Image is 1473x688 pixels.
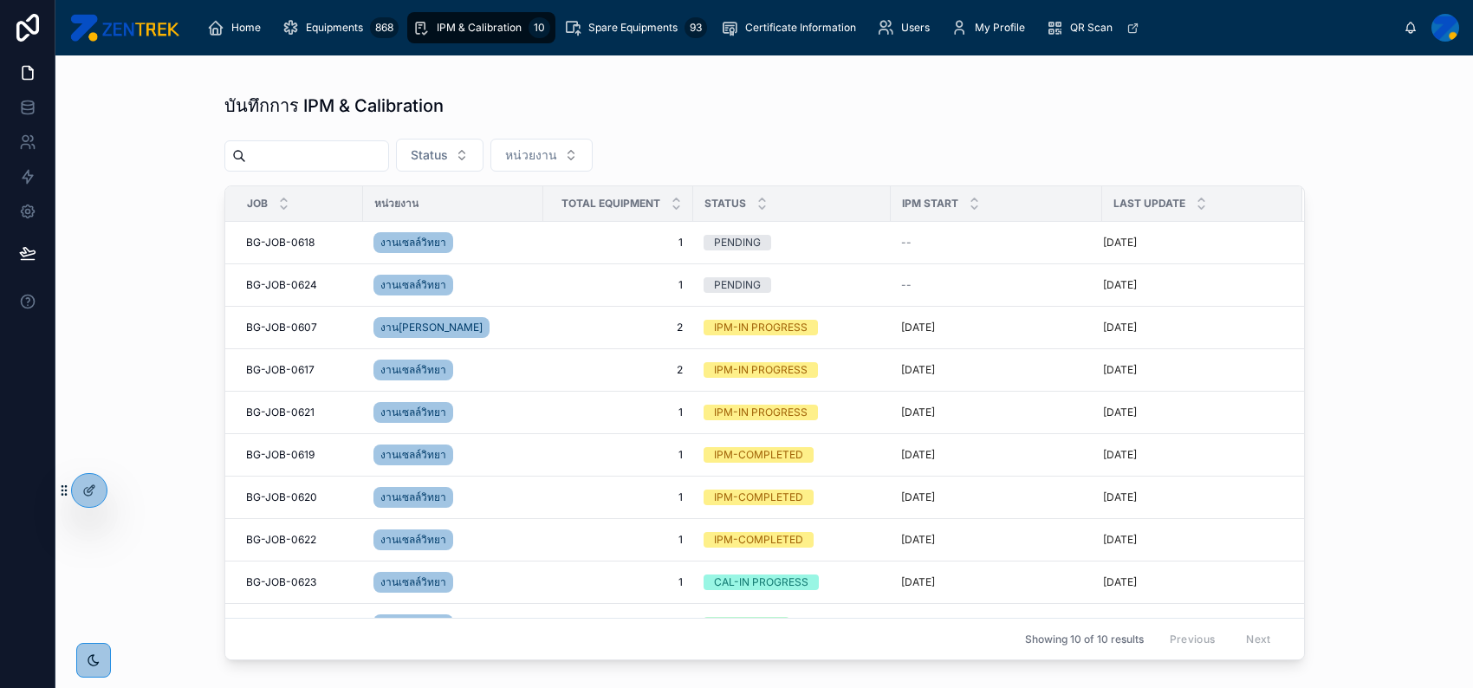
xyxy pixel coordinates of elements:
span: Last Update [1113,197,1185,211]
a: BG-JOB-0622 [246,533,353,547]
p: [DATE] [901,363,935,377]
span: IPM Start [902,197,958,211]
p: [DATE] [1103,448,1137,462]
span: BG-JOB-0618 [246,236,315,250]
span: Certificate Information [745,21,856,35]
a: งานเซลล์วิทยา [373,402,453,423]
p: [DATE] [901,448,935,462]
a: งาน[PERSON_NAME] [373,314,533,341]
div: IPM-IN PROGRESS [714,405,808,420]
div: 10 [529,17,550,38]
a: [DATE] [901,321,1092,334]
a: Equipments868 [276,12,404,43]
div: CAL-IN PROGRESS [714,574,808,590]
span: BG-JOB-0621 [246,406,315,419]
a: [DATE] [901,490,1092,504]
span: My Profile [975,21,1025,35]
span: BG-JOB-0623 [246,575,316,589]
a: [DATE] [1103,363,1282,377]
span: งานเซลล์วิทยา [380,490,446,504]
a: งานเซลล์วิทยา [373,229,533,256]
a: งาน[PERSON_NAME] [373,317,490,338]
span: Equipments [306,21,363,35]
a: งานเซลล์วิทยา [373,360,453,380]
p: [DATE] [1103,321,1137,334]
a: งานเซลล์วิทยา [373,529,453,550]
a: งานเซลล์วิทยา [373,445,453,465]
a: CAL-IN PROGRESS [704,574,880,590]
span: Status [704,197,746,211]
span: Status [411,146,448,164]
div: IPM-COMPLETED [714,532,803,548]
a: [DATE] [901,575,1092,589]
a: งานเซลล์วิทยา [373,614,453,635]
a: [DATE] [1103,406,1282,419]
img: App logo [69,14,179,42]
span: -- [901,236,912,250]
a: งานเซลล์วิทยา [373,441,533,469]
a: BG-JOB-0621 [246,406,353,419]
div: IPM-IN PROGRESS [714,320,808,335]
a: IPM-IN PROGRESS [704,362,880,378]
a: งานเซลล์วิทยา [373,611,533,639]
div: 868 [370,17,399,38]
a: 1 [554,575,683,589]
a: COMPLETED [704,617,880,633]
p: [DATE] [901,575,935,589]
div: IPM-COMPLETED [714,490,803,505]
span: งานเซลล์วิทยา [380,236,446,250]
span: 1 [554,448,683,462]
span: QR Scan [1070,21,1113,35]
span: Spare Equipments [588,21,678,35]
a: IPM-IN PROGRESS [704,405,880,420]
div: 93 [685,17,707,38]
p: [DATE] [901,490,935,504]
a: งานเซลล์วิทยา [373,526,533,554]
span: งานเซลล์วิทยา [380,406,446,419]
a: Certificate Information [716,12,868,43]
span: Home [231,21,261,35]
a: งานเซลล์วิทยา [373,275,453,295]
a: Home [202,12,273,43]
p: [DATE] [901,321,935,334]
a: งานเซลล์วิทยา [373,572,453,593]
a: Spare Equipments93 [559,12,712,43]
a: 1 [554,236,683,250]
span: Job [247,197,268,211]
a: [DATE] [1103,533,1282,547]
div: IPM-COMPLETED [714,447,803,463]
p: [DATE] [901,533,935,547]
p: [DATE] [1103,490,1137,504]
a: งานเซลล์วิทยา [373,356,533,384]
a: IPM-COMPLETED [704,532,880,548]
span: Total Equipment [561,197,660,211]
a: 1 [554,406,683,419]
a: [DATE] [901,448,1092,462]
span: Showing 10 of 10 results [1025,633,1144,646]
a: [DATE] [1103,448,1282,462]
span: IPM & Calibration [437,21,522,35]
span: 2 [554,321,683,334]
a: Users [872,12,942,43]
a: งานเซลล์วิทยา [373,399,533,426]
a: [DATE] [1103,278,1282,292]
a: IPM-IN PROGRESS [704,320,880,335]
a: [DATE] [901,363,1092,377]
a: 1 [554,533,683,547]
span: 1 [554,490,683,504]
a: [DATE] [1103,321,1282,334]
a: BG-JOB-0607 [246,321,353,334]
span: BG-JOB-0620 [246,490,317,504]
a: IPM-COMPLETED [704,490,880,505]
a: -- [901,236,1092,250]
div: IPM-IN PROGRESS [714,362,808,378]
a: 1 [554,278,683,292]
a: BG-JOB-0620 [246,490,353,504]
a: BG-JOB-0618 [246,236,353,250]
span: งานเซลล์วิทยา [380,575,446,589]
a: BG-JOB-0624 [246,278,353,292]
p: [DATE] [1103,406,1137,419]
